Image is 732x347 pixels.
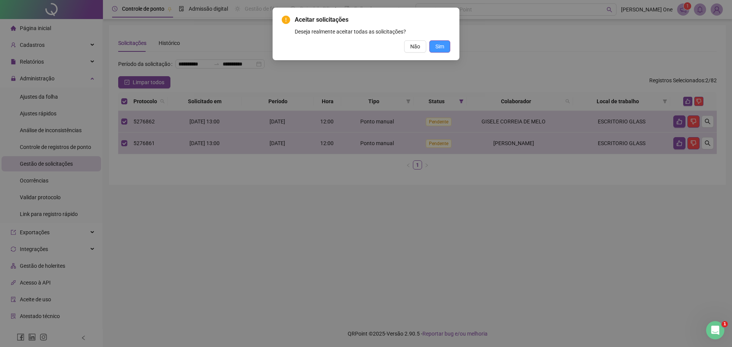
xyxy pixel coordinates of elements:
span: 1 [722,321,728,327]
span: Não [410,42,420,51]
div: Deseja realmente aceitar todas as solicitações? [295,27,450,36]
button: Não [404,40,426,53]
span: Aceitar solicitações [295,15,450,24]
button: Sim [429,40,450,53]
iframe: Intercom live chat [706,321,724,339]
span: exclamation-circle [282,16,290,24]
span: Sim [435,42,444,51]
